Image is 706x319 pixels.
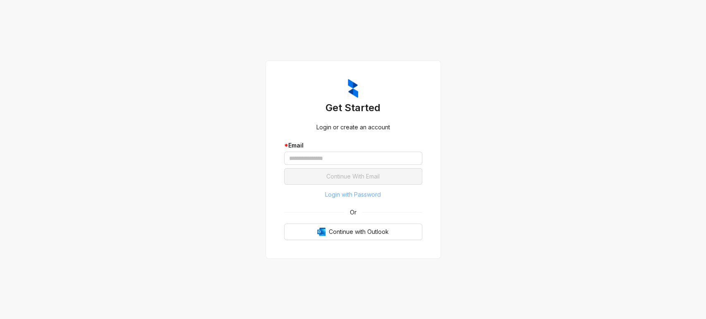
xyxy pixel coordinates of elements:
div: Email [284,141,422,150]
button: OutlookContinue with Outlook [284,224,422,240]
div: Login or create an account [284,123,422,132]
span: Login with Password [325,190,381,199]
span: Continue with Outlook [329,227,389,236]
button: Continue With Email [284,168,422,185]
img: Outlook [317,228,325,236]
h3: Get Started [284,101,422,114]
img: ZumaIcon [348,79,358,98]
button: Login with Password [284,188,422,201]
span: Or [344,208,362,217]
